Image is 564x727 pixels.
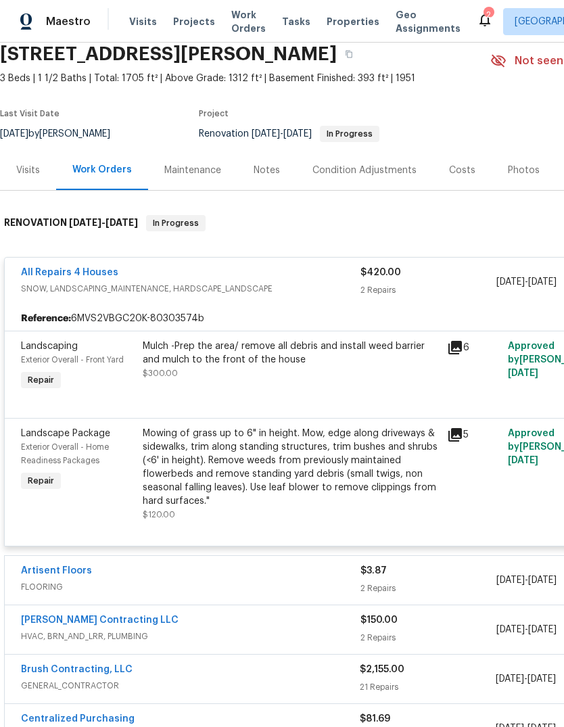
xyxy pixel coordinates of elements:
span: In Progress [147,216,204,230]
span: - [69,218,138,227]
div: Costs [449,164,475,177]
span: [DATE] [105,218,138,227]
span: [DATE] [69,218,101,227]
span: [DATE] [527,674,556,684]
span: Work Orders [231,8,266,35]
span: Maestro [46,15,91,28]
b: Reference: [21,312,71,325]
span: [DATE] [496,576,525,585]
span: $2,155.00 [360,665,404,674]
span: - [496,573,557,587]
span: Renovation [199,129,379,139]
div: Photos [508,164,540,177]
div: 2 Repairs [360,283,496,297]
span: Properties [327,15,379,28]
div: Mowing of grass up to 6" in height. Mow, edge along driveways & sidewalks, trim along standing st... [143,427,439,508]
span: Repair [22,474,60,488]
span: $300.00 [143,369,178,377]
span: [DATE] [252,129,280,139]
span: Projects [173,15,215,28]
span: [DATE] [528,277,557,287]
span: Geo Assignments [396,8,461,35]
div: 2 Repairs [360,582,496,595]
span: Landscape Package [21,429,110,438]
span: Exterior Overall - Home Readiness Packages [21,443,109,465]
span: GENERAL_CONTRACTOR [21,679,360,693]
span: [DATE] [528,576,557,585]
div: 21 Repairs [360,680,495,694]
span: [DATE] [528,625,557,634]
span: Tasks [282,17,310,26]
a: Centralized Purchasing [21,714,135,724]
span: - [496,672,556,686]
div: 2 [484,8,493,22]
span: Exterior Overall - Front Yard [21,356,124,364]
span: Visits [129,15,157,28]
span: $81.69 [360,714,390,724]
div: Work Orders [72,163,132,177]
span: - [496,623,557,636]
span: $150.00 [360,615,398,625]
div: Mulch -Prep the area/ remove all debris and install weed barrier and mulch to the front of the house [143,339,439,367]
span: [DATE] [496,625,525,634]
span: FLOORING [21,580,360,594]
span: $120.00 [143,511,175,519]
span: $420.00 [360,268,401,277]
span: [DATE] [496,277,525,287]
span: [DATE] [496,674,524,684]
a: Artisent Floors [21,566,92,576]
div: Visits [16,164,40,177]
span: [DATE] [283,129,312,139]
span: - [496,275,557,289]
span: - [252,129,312,139]
div: 5 [447,427,500,443]
span: $3.87 [360,566,387,576]
span: SNOW, LANDSCAPING_MAINTENANCE, HARDSCAPE_LANDSCAPE [21,282,360,296]
span: [DATE] [508,456,538,465]
div: Notes [254,164,280,177]
div: 6 [447,339,500,356]
a: Brush Contracting, LLC [21,665,133,674]
span: In Progress [321,130,378,138]
div: Maintenance [164,164,221,177]
span: Landscaping [21,342,78,351]
div: Condition Adjustments [312,164,417,177]
a: [PERSON_NAME] Contracting LLC [21,615,179,625]
h6: RENOVATION [4,215,138,231]
a: All Repairs 4 Houses [21,268,118,277]
div: 2 Repairs [360,631,496,644]
span: HVAC, BRN_AND_LRR, PLUMBING [21,630,360,643]
span: Repair [22,373,60,387]
span: [DATE] [508,369,538,378]
span: Project [199,110,229,118]
button: Copy Address [337,42,361,66]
